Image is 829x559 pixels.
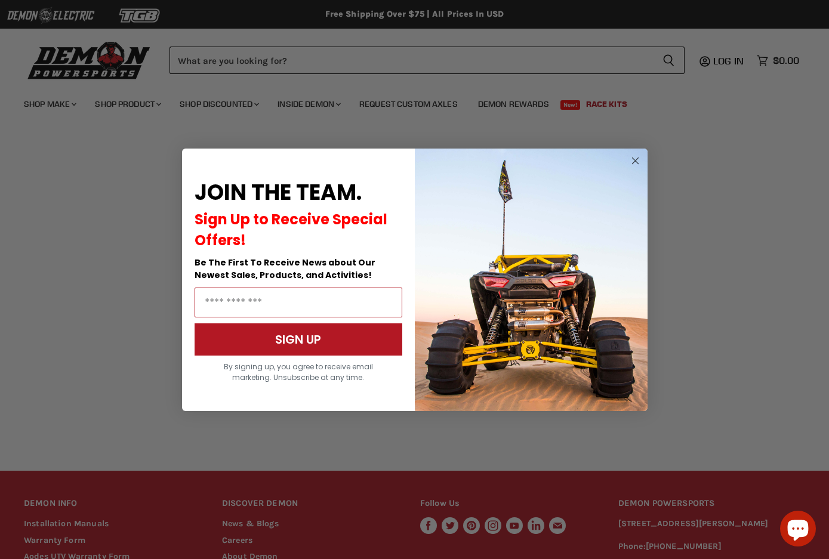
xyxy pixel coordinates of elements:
span: Sign Up to Receive Special Offers! [195,209,387,250]
img: a9095488-b6e7-41ba-879d-588abfab540b.jpeg [415,149,648,411]
span: Be The First To Receive News about Our Newest Sales, Products, and Activities! [195,257,375,281]
button: Close dialog [628,153,643,168]
inbox-online-store-chat: Shopify online store chat [776,511,819,549]
input: Email Address [195,288,402,317]
button: SIGN UP [195,323,402,356]
span: By signing up, you agree to receive email marketing. Unsubscribe at any time. [224,362,373,382]
span: JOIN THE TEAM. [195,177,362,208]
